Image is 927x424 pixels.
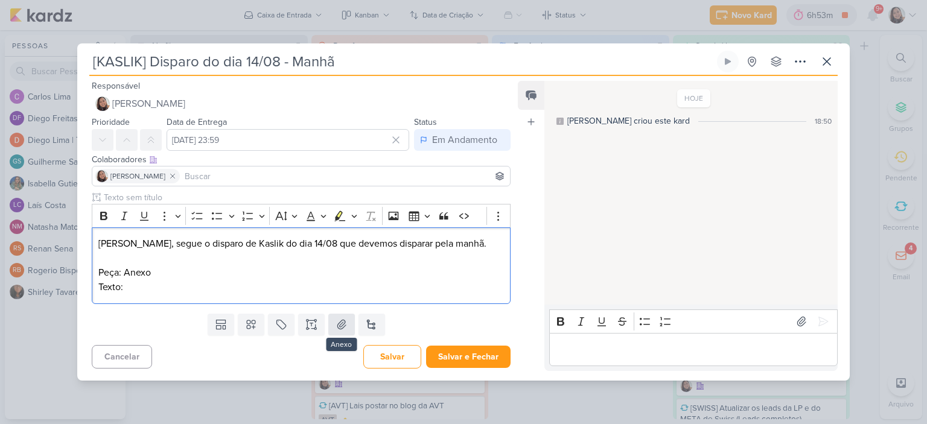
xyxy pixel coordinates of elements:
[98,236,504,280] p: [PERSON_NAME], segue o disparo de Kaslik do dia 14/08 que devemos disparar pela manhã. Peça: Anexo
[110,171,165,182] span: [PERSON_NAME]
[112,97,185,111] span: [PERSON_NAME]
[414,129,511,151] button: Em Andamento
[723,57,733,66] div: Ligar relógio
[167,117,227,127] label: Data de Entrega
[326,338,357,351] div: Anexo
[414,117,437,127] label: Status
[98,280,504,294] p: Texto:
[167,129,409,151] input: Select a date
[92,204,511,227] div: Editor toolbar
[815,116,832,127] div: 18:50
[89,51,715,72] input: Kard Sem Título
[96,170,108,182] img: Sharlene Khoury
[92,93,511,115] button: [PERSON_NAME]
[426,346,511,368] button: Salvar e Fechar
[549,333,838,366] div: Editor editing area: main
[92,345,152,369] button: Cancelar
[567,115,690,127] div: [PERSON_NAME] criou este kard
[92,81,140,91] label: Responsável
[95,97,110,111] img: Sharlene Khoury
[432,133,497,147] div: Em Andamento
[92,117,130,127] label: Prioridade
[101,191,511,204] input: Texto sem título
[363,345,421,369] button: Salvar
[92,153,511,166] div: Colaboradores
[182,169,508,183] input: Buscar
[549,309,838,333] div: Editor toolbar
[92,227,511,304] div: Editor editing area: main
